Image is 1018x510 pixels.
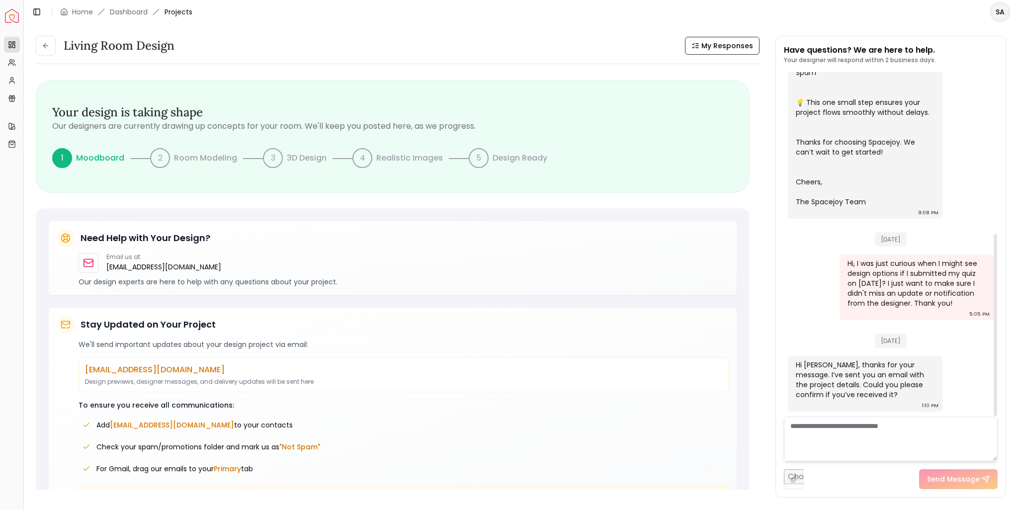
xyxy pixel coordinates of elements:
span: Projects [165,7,192,17]
div: 5:05 PM [969,309,990,319]
p: Our design experts are here to help with any questions about your project. [79,277,729,287]
span: [EMAIL_ADDRESS][DOMAIN_NAME] [110,420,234,430]
a: Home [72,7,93,17]
h5: Stay Updated on Your Project [81,318,216,332]
div: 2 [150,148,170,168]
span: For Gmail, drag our emails to your tab [96,464,253,474]
p: Design Ready [493,152,547,164]
p: Realistic Images [376,152,443,164]
span: My Responses [701,41,753,51]
div: 3 [263,148,283,168]
p: 3D Design [287,152,327,164]
p: To ensure you receive all communications: [79,400,729,410]
div: 9:08 PM [918,208,938,218]
div: 1:10 PM [922,401,938,411]
p: Have questions? We are here to help. [784,44,936,56]
h3: Living Room design [64,38,174,54]
span: SA [991,3,1009,21]
p: Email us at [106,253,221,261]
nav: breadcrumb [60,7,192,17]
p: [EMAIL_ADDRESS][DOMAIN_NAME] [85,364,722,376]
p: We'll send important updates about your design project via email: [79,340,729,349]
span: Check your spam/promotions folder and mark us as [96,442,320,452]
a: Dashboard [110,7,148,17]
div: 4 [352,148,372,168]
div: 5 [469,148,489,168]
button: My Responses [685,37,760,55]
p: Room Modeling [174,152,237,164]
p: Our designers are currently drawing up concepts for your room. We'll keep you posted here, as we ... [52,120,733,132]
div: Hi [PERSON_NAME], thanks for your message. I’ve sent you an email with the project details. Could... [796,360,933,400]
div: 1 [52,148,72,168]
p: Design previews, designer messages, and delivery updates will be sent here [85,378,722,386]
span: [DATE] [875,232,907,247]
h3: Your design is taking shape [52,104,733,120]
a: [EMAIL_ADDRESS][DOMAIN_NAME] [106,261,221,273]
button: SA [990,2,1010,22]
img: Spacejoy Logo [5,9,19,23]
p: Your designer will respond within 2 business days. [784,56,936,64]
a: Spacejoy [5,9,19,23]
span: Primary [214,464,241,474]
span: "Not Spam" [279,442,320,452]
h5: Need Help with Your Design? [81,231,210,245]
span: [DATE] [875,334,907,348]
p: Moodboard [76,152,124,164]
span: Add to your contacts [96,420,293,430]
div: Hi, I was just curious when I might see design options if I submitted my quiz on [DATE]? I just w... [848,258,984,308]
